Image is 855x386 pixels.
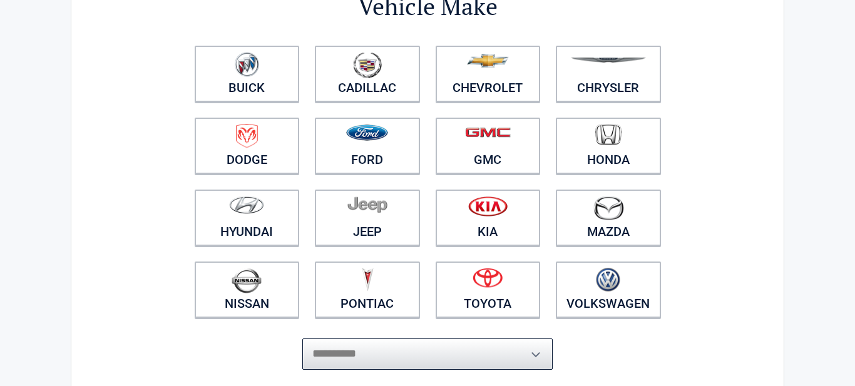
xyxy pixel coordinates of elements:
a: Nissan [195,262,300,318]
img: mazda [593,196,624,220]
a: Kia [436,190,541,246]
img: hyundai [229,196,264,214]
a: Ford [315,118,420,174]
a: Chrysler [556,46,661,102]
img: cadillac [353,52,382,78]
a: Mazda [556,190,661,246]
img: buick [235,52,259,77]
img: kia [468,196,508,216]
img: chevrolet [467,54,509,68]
a: GMC [436,118,541,174]
a: Jeep [315,190,420,246]
a: Buick [195,46,300,102]
a: Volkswagen [556,262,661,318]
img: honda [595,124,622,146]
a: Chevrolet [436,46,541,102]
img: nissan [232,268,262,293]
a: Cadillac [315,46,420,102]
img: gmc [465,127,511,138]
img: pontiac [361,268,374,292]
img: chrysler [570,58,647,63]
img: toyota [473,268,503,288]
img: dodge [236,124,258,148]
a: Hyundai [195,190,300,246]
a: Dodge [195,118,300,174]
a: Honda [556,118,661,174]
img: ford [346,124,388,141]
a: Toyota [436,262,541,318]
img: volkswagen [596,268,620,292]
img: jeep [347,196,387,213]
a: Pontiac [315,262,420,318]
